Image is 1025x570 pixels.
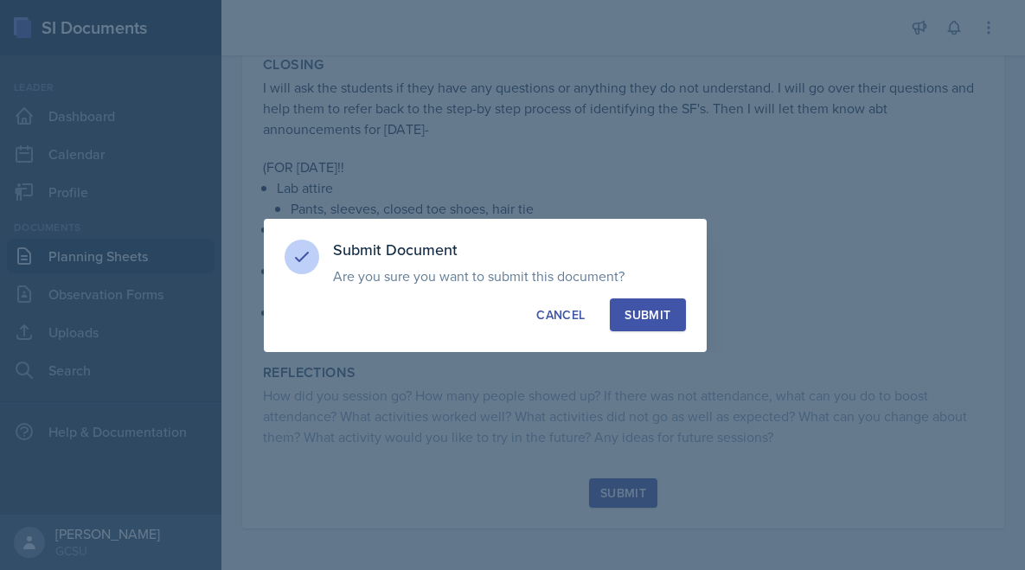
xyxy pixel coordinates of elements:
[610,298,685,331] button: Submit
[536,306,585,323] div: Cancel
[333,240,686,260] h3: Submit Document
[333,267,686,285] p: Are you sure you want to submit this document?
[522,298,599,331] button: Cancel
[625,306,670,323] div: Submit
